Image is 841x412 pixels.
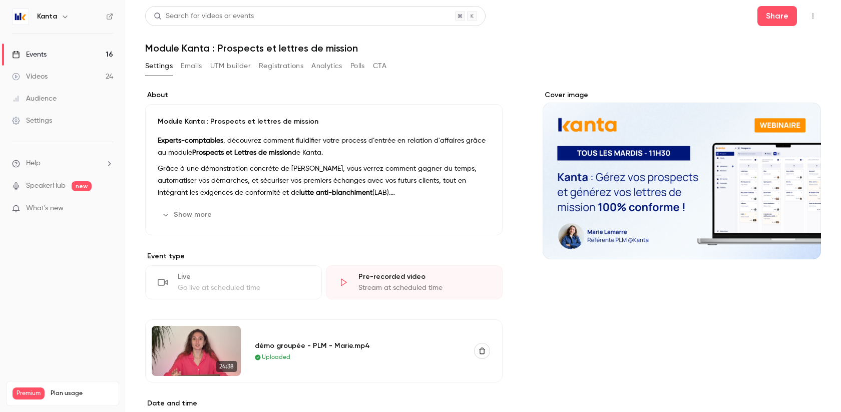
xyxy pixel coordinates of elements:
h6: Kanta [37,12,57,22]
p: , découvrez comment fluidifier votre process d’entrée en relation d'affaires grâce au module de K... [158,135,490,159]
iframe: Noticeable Trigger [101,204,113,213]
p: Event type [145,251,503,261]
button: Registrations [259,58,303,74]
span: Help [26,158,41,169]
div: Search for videos or events [154,11,254,22]
span: Premium [13,387,45,399]
strong: lutte anti-blanchiment [299,189,372,196]
span: Uploaded [262,353,290,362]
button: Polls [350,58,365,74]
button: Emails [181,58,202,74]
button: CTA [373,58,386,74]
button: cover-image [793,231,813,251]
label: Cover image [543,90,821,100]
div: Pre-recorded videoStream at scheduled time [326,265,503,299]
div: Live [178,272,309,282]
button: UTM builder [210,58,251,74]
span: What's new [26,203,64,214]
button: Show more [158,207,218,223]
strong: Prospects et Lettres de mission [192,149,292,156]
h1: Module Kanta : Prospects et lettres de mission [145,42,821,54]
button: Share [757,6,797,26]
label: Date and time [145,398,503,408]
div: Settings [12,116,52,126]
div: Stream at scheduled time [358,283,490,293]
p: Module Kanta : Prospects et lettres de mission [158,117,490,127]
label: About [145,90,503,100]
div: Audience [12,94,57,104]
span: 233 [88,401,97,407]
button: Settings [145,58,173,74]
img: Kanta [13,9,29,25]
div: Events [12,50,47,60]
div: Pre-recorded video [358,272,490,282]
div: Go live at scheduled time [178,283,309,293]
span: new [72,181,92,191]
strong: Experts-comptables [158,137,223,144]
p: Grâce à une démonstration concrète de [PERSON_NAME], vous verrez comment gagner du temps, automat... [158,163,490,199]
p: Videos [13,399,32,408]
span: 24:38 [216,361,237,372]
p: / 300 [88,399,113,408]
li: help-dropdown-opener [12,158,113,169]
div: démo groupée - PLM - Marie.mp4 [255,340,463,351]
div: LiveGo live at scheduled time [145,265,322,299]
button: Analytics [311,58,342,74]
span: Plan usage [51,389,113,397]
section: Cover image [543,90,821,259]
a: SpeakerHub [26,181,66,191]
div: Videos [12,72,48,82]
